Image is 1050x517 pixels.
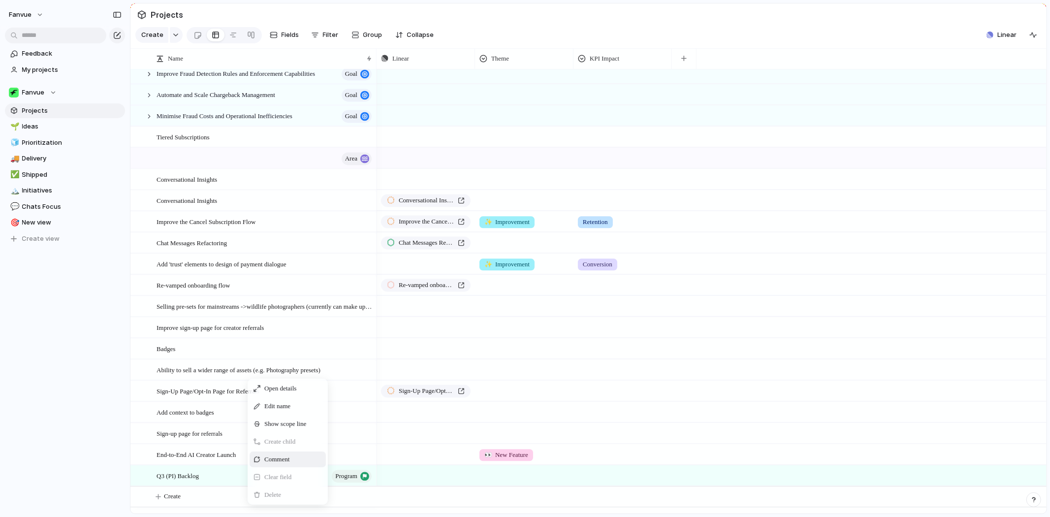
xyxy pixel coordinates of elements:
[9,10,32,20] span: Fanvue
[5,119,125,134] a: 🌱Ideas
[9,170,19,180] button: ✅
[135,27,168,43] button: Create
[22,138,122,148] span: Prioritization
[347,27,387,43] button: Group
[266,27,303,43] button: Fields
[5,231,125,246] button: Create view
[9,218,19,227] button: 🎯
[9,154,19,163] button: 🚚
[264,454,289,464] span: Comment
[5,85,125,100] button: Fanvue
[10,121,17,132] div: 🌱
[282,30,299,40] span: Fields
[22,186,122,195] span: Initiatives
[264,490,281,500] span: Delete
[264,472,291,482] span: Clear field
[5,63,125,77] a: My projects
[264,401,290,411] span: Edit name
[22,106,122,116] span: Projects
[10,217,17,228] div: 🎯
[9,122,19,131] button: 🌱
[264,437,295,447] span: Create child
[983,28,1020,42] button: Linear
[5,215,125,230] a: 🎯New view
[9,186,19,195] button: 🏔️
[10,185,17,196] div: 🏔️
[22,49,122,59] span: Feedback
[141,30,163,40] span: Create
[323,30,339,40] span: Filter
[5,151,125,166] a: 🚚Delivery
[407,30,434,40] span: Collapse
[10,137,17,148] div: 🧊
[363,30,382,40] span: Group
[9,138,19,148] button: 🧊
[22,154,122,163] span: Delivery
[264,384,296,393] span: Open details
[4,7,49,23] button: Fanvue
[10,201,17,212] div: 💬
[391,27,438,43] button: Collapse
[9,202,19,212] button: 💬
[22,88,45,97] span: Fanvue
[5,183,125,198] a: 🏔️Initiatives
[248,379,328,505] div: Context Menu
[5,103,125,118] a: Projects
[22,202,122,212] span: Chats Focus
[5,135,125,150] a: 🧊Prioritization
[10,153,17,164] div: 🚚
[22,218,122,227] span: New view
[10,169,17,180] div: ✅
[997,30,1017,40] span: Linear
[22,170,122,180] span: Shipped
[264,419,306,429] span: Show scope line
[5,46,125,61] a: Feedback
[22,65,122,75] span: My projects
[5,167,125,182] a: ✅Shipped
[22,234,60,244] span: Create view
[5,199,125,214] a: 💬Chats Focus
[307,27,343,43] button: Filter
[22,122,122,131] span: Ideas
[149,6,185,24] span: Projects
